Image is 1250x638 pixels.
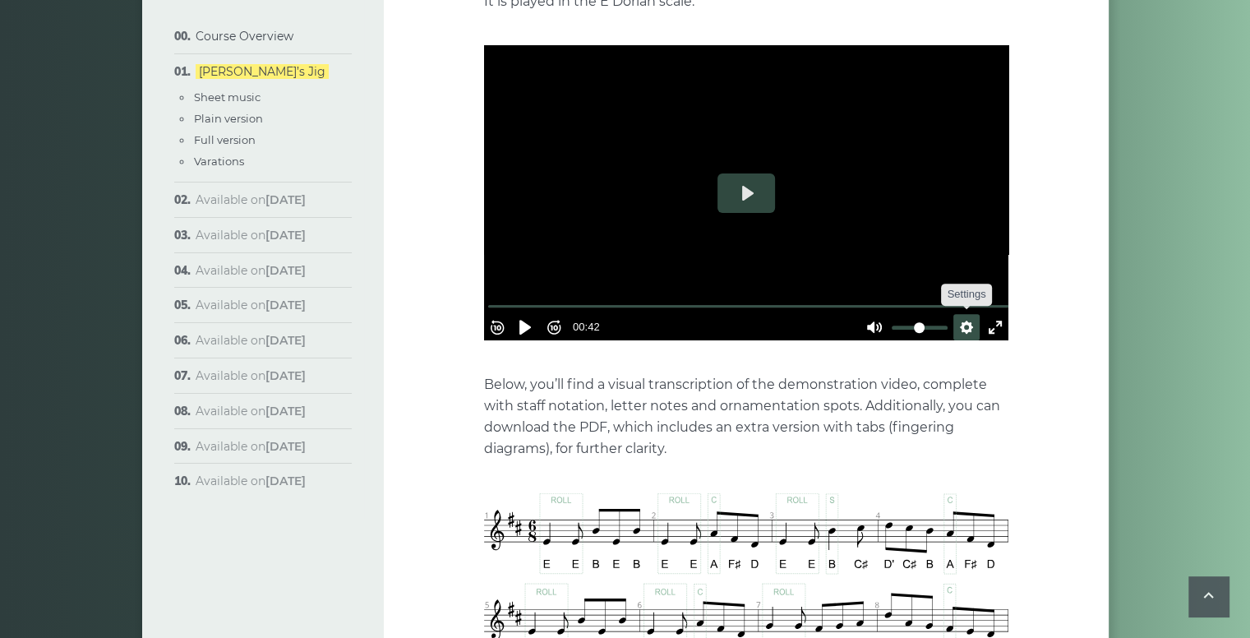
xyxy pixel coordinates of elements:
span: Available on [196,263,306,278]
strong: [DATE] [265,368,306,383]
strong: [DATE] [265,192,306,207]
strong: [DATE] [265,439,306,454]
span: Available on [196,368,306,383]
a: [PERSON_NAME]’s Jig [196,64,329,79]
span: Available on [196,192,306,207]
span: Available on [196,333,306,348]
strong: [DATE] [265,298,306,312]
span: Available on [196,439,306,454]
span: Available on [196,298,306,312]
strong: [DATE] [265,474,306,488]
strong: [DATE] [265,263,306,278]
strong: [DATE] [265,404,306,418]
span: Available on [196,228,306,243]
span: Available on [196,474,306,488]
p: Below, you’ll find a visual transcription of the demonstration video, complete with staff notatio... [484,374,1008,460]
a: Plain version [194,112,263,125]
a: Varations [194,155,244,168]
span: Available on [196,404,306,418]
strong: [DATE] [265,333,306,348]
strong: [DATE] [265,228,306,243]
a: Course Overview [196,29,293,44]
a: Sheet music [194,90,261,104]
a: Full version [194,133,256,146]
